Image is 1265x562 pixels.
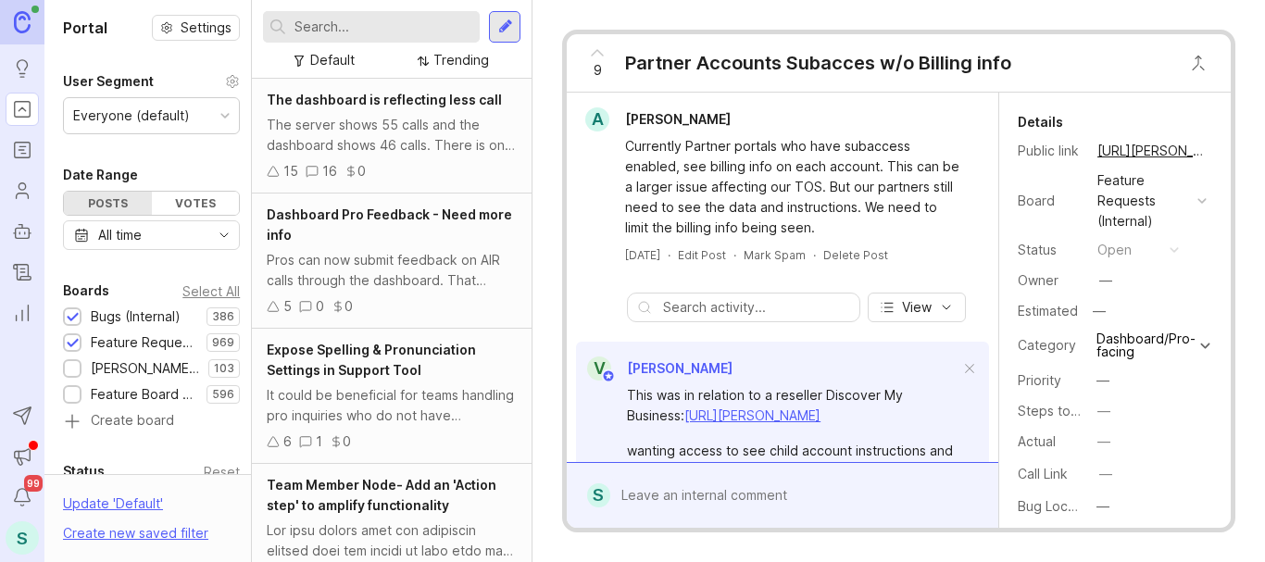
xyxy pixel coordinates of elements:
[823,247,888,263] div: Delete Post
[212,335,234,350] p: 969
[267,477,496,513] span: Team Member Node- Add an 'Action step' to amplify functionality
[267,385,517,426] div: It could be beneficial for teams handling pro inquiries who do not have dashboard access to have ...
[63,493,163,523] div: Update ' Default '
[63,414,240,431] a: Create board
[212,387,234,402] p: 596
[152,192,240,215] div: Votes
[252,79,532,194] a: The dashboard is reflecting less callThe server shows 55 calls and the dashboard shows 46 calls. ...
[6,440,39,473] button: Announcements
[6,481,39,514] button: Notifications
[1018,335,1083,356] div: Category
[602,369,616,383] img: member badge
[1180,44,1217,81] button: Close button
[316,431,322,452] div: 1
[14,11,31,32] img: Canny Home
[214,361,234,376] p: 103
[181,19,232,37] span: Settings
[6,93,39,126] a: Portal
[6,521,39,555] button: S
[91,358,199,379] div: [PERSON_NAME] (Public)
[574,107,745,131] a: A[PERSON_NAME]
[267,206,512,243] span: Dashboard Pro Feedback - Need more info
[678,247,726,263] div: Edit Post
[1097,240,1132,260] div: open
[6,133,39,167] a: Roadmaps
[868,293,966,322] button: View
[6,52,39,85] a: Ideas
[91,384,197,405] div: Feature Board Sandbox [DATE]
[1099,464,1112,484] div: —
[357,161,366,181] div: 0
[316,296,324,317] div: 0
[594,60,602,81] span: 9
[64,192,152,215] div: Posts
[63,164,138,186] div: Date Range
[267,520,517,561] div: Lor ipsu dolors amet con adipiscin elitsed doei tem incidi ut labo etdo mag aliquaen adm veniamq....
[6,174,39,207] a: Users
[152,15,240,41] button: Settings
[267,92,502,107] span: The dashboard is reflecting less call
[733,247,736,263] div: ·
[343,431,351,452] div: 0
[1094,462,1118,486] button: Call Link
[267,342,476,378] span: Expose Spelling & Pronunciation Settings in Support Tool
[322,161,337,181] div: 16
[91,332,197,353] div: Feature Requests (Internal)
[625,111,731,127] span: [PERSON_NAME]
[267,250,517,291] div: Pros can now submit feedback on AIR calls through the dashboard. That feedback goes to Client Sup...
[1092,399,1116,423] button: Steps to Reproduce
[212,309,234,324] p: 386
[1018,305,1078,318] div: Estimated
[283,431,292,452] div: 6
[182,286,240,296] div: Select All
[1097,170,1190,231] div: Feature Requests (Internal)
[1099,270,1112,291] div: —
[1018,403,1144,418] label: Steps to Reproduce
[91,306,181,327] div: Bugs (Internal)
[1018,466,1068,481] label: Call Link
[625,248,660,262] time: [DATE]
[1092,139,1212,163] a: [URL][PERSON_NAME]
[6,399,39,432] button: Send to Autopilot
[627,360,733,376] span: [PERSON_NAME]
[283,296,292,317] div: 5
[1018,141,1083,161] div: Public link
[625,247,660,263] a: [DATE]
[1018,270,1083,291] div: Owner
[627,441,959,522] div: wanting access to see child account instructions and calls; however are not the billing responsib...
[585,107,609,131] div: A
[6,256,39,289] a: Changelog
[1018,191,1083,211] div: Board
[24,475,43,492] span: 99
[1097,401,1110,421] div: —
[668,247,670,263] div: ·
[902,298,932,317] span: View
[813,247,816,263] div: ·
[73,106,190,126] div: Everyone (default)
[63,17,107,39] h1: Portal
[433,50,489,70] div: Trending
[684,407,820,423] a: [URL][PERSON_NAME]
[252,194,532,329] a: Dashboard Pro Feedback - Need more infoPros can now submit feedback on AIR calls through the dash...
[1092,430,1116,454] button: Actual
[1018,372,1061,388] label: Priority
[63,280,109,302] div: Boards
[1096,496,1109,517] div: —
[204,467,240,477] div: Reset
[587,356,611,381] div: V
[344,296,353,317] div: 0
[209,228,239,243] svg: toggle icon
[663,297,850,318] input: Search activity...
[252,329,532,464] a: Expose Spelling & Pronunciation Settings in Support ToolIt could be beneficial for teams handling...
[625,50,1011,76] div: Partner Accounts Subacces w/o Billing info
[1018,433,1056,449] label: Actual
[63,70,154,93] div: User Segment
[267,115,517,156] div: The server shows 55 calls and the dashboard shows 46 calls. There is only one call [DATE] and the...
[1087,299,1111,323] div: —
[310,50,355,70] div: Default
[625,136,961,238] div: Currently Partner portals who have subaccess enabled, see billing info on each account. This can ...
[6,215,39,248] a: Autopilot
[587,483,610,507] div: S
